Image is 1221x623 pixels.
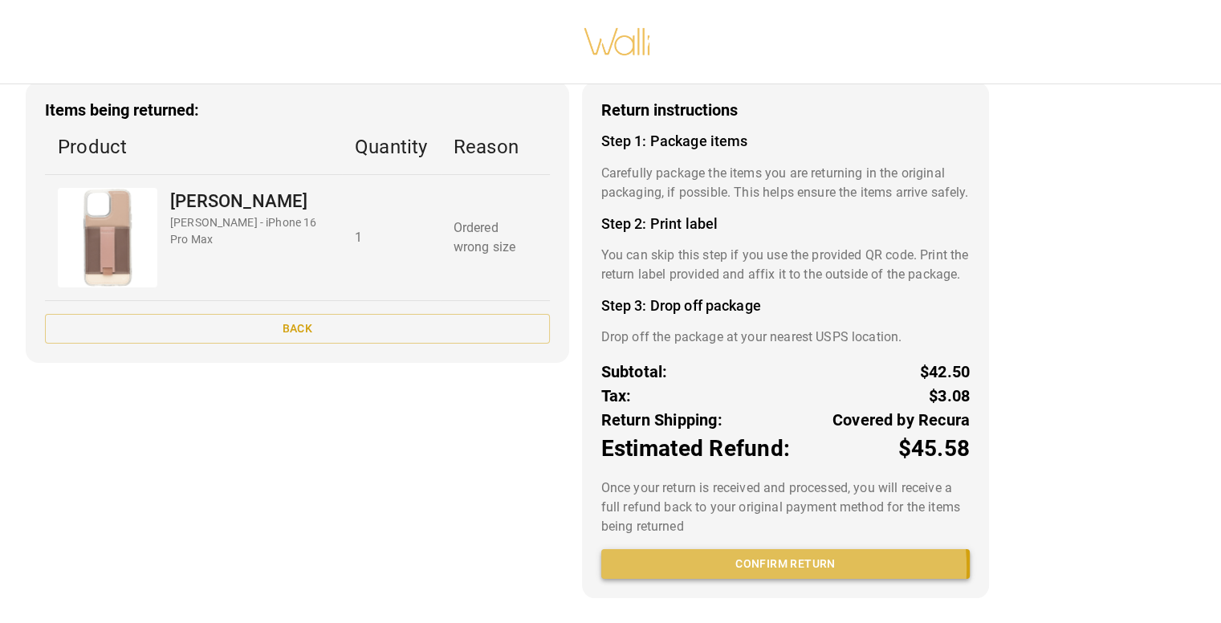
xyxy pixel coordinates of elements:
[601,432,790,466] p: Estimated Refund:
[170,214,329,248] p: [PERSON_NAME] - iPhone 16 Pro Max
[601,360,668,384] p: Subtotal:
[897,432,970,466] p: $45.58
[601,408,722,432] p: Return Shipping:
[601,297,970,315] h4: Step 3: Drop off package
[601,328,970,347] p: Drop off the package at your nearest USPS location.
[355,132,428,161] p: Quantity
[601,549,970,579] button: Confirm return
[929,384,970,408] p: $3.08
[601,246,970,284] p: You can skip this step if you use the provided QR code. Print the return label provided and affix...
[601,384,632,408] p: Tax:
[583,7,652,76] img: walli-inc.myshopify.com
[355,228,428,247] p: 1
[45,101,550,120] h3: Items being returned:
[832,408,970,432] p: Covered by Recura
[920,360,970,384] p: $42.50
[454,218,537,257] p: Ordered wrong size
[58,132,329,161] p: Product
[601,101,970,120] h3: Return instructions
[601,164,970,202] p: Carefully package the items you are returning in the original packaging, if possible. This helps ...
[45,314,550,344] button: Back
[601,478,970,536] p: Once your return is received and processed, you will receive a full refund back to your original ...
[170,188,329,214] p: [PERSON_NAME]
[601,215,970,233] h4: Step 2: Print label
[454,132,537,161] p: Reason
[601,132,970,150] h4: Step 1: Package items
